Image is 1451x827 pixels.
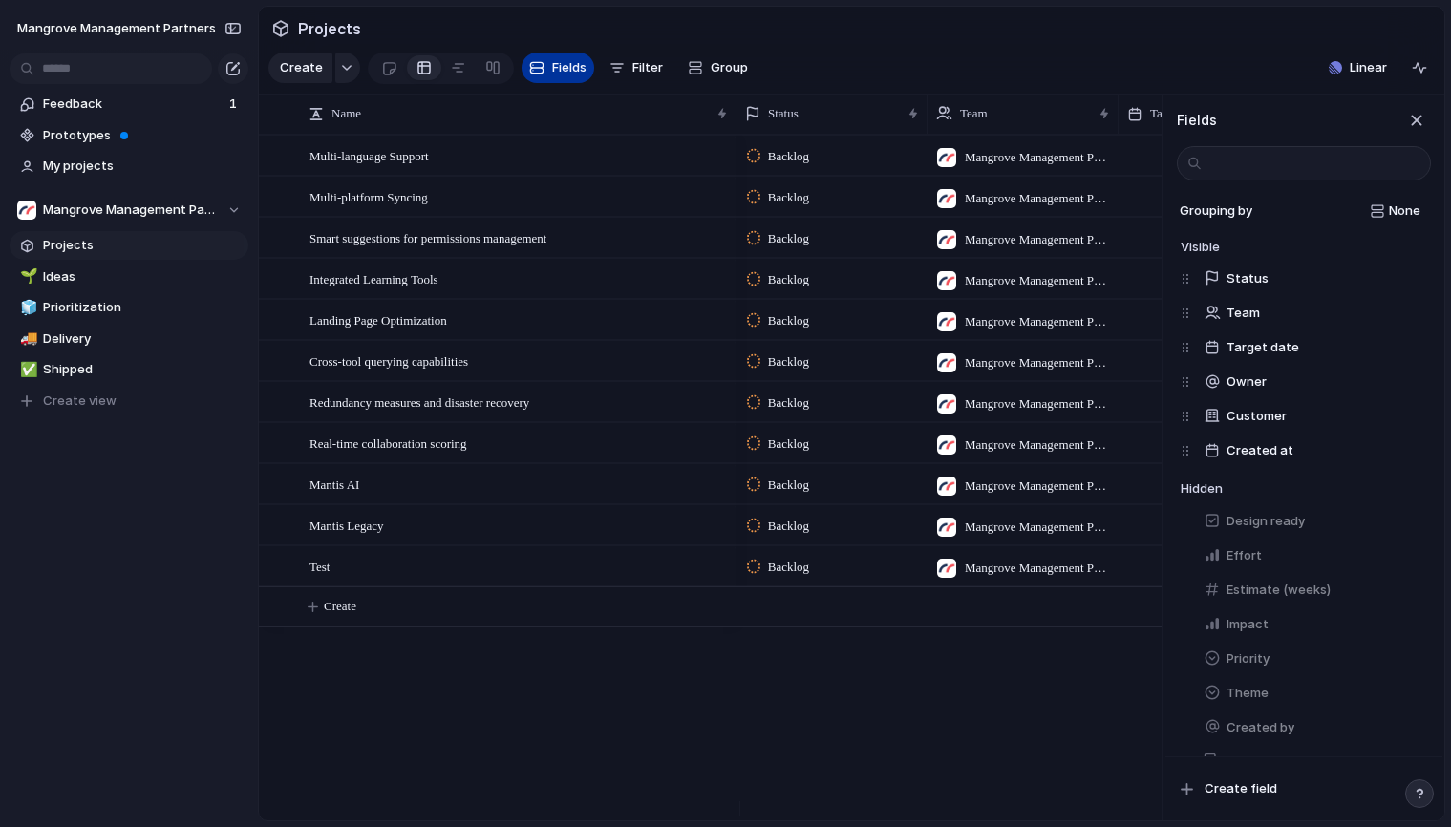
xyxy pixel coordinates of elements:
[1196,644,1431,674] button: Priority
[768,270,809,289] span: Backlog
[294,11,365,46] span: Projects
[1196,609,1431,640] button: Impact
[17,19,216,38] span: Mangrove Management Partners
[10,152,248,180] a: My projects
[1227,615,1269,634] span: Impact
[20,297,33,319] div: 🧊
[768,104,799,123] span: Status
[1173,196,1431,226] button: Grouping byNone
[43,392,117,411] span: Create view
[1389,201,1420,221] span: None
[324,597,356,616] span: Create
[1196,367,1431,397] button: Owner
[20,328,33,350] div: 🚚
[552,58,587,77] span: Fields
[309,391,529,413] span: Redundancy measures and disaster recovery
[1350,58,1387,77] span: Linear
[43,298,242,317] span: Prioritization
[10,325,248,353] a: 🚚Delivery
[309,350,468,371] span: Cross-tool querying capabilities
[10,355,248,384] a: ✅Shipped
[17,298,36,317] button: 🧊
[632,58,663,77] span: Filter
[678,53,758,83] button: Group
[229,95,241,114] span: 1
[768,393,809,413] span: Backlog
[965,271,1110,290] span: Mangrove Management Partners
[1150,104,1206,123] span: Target date
[768,188,809,207] span: Backlog
[268,53,332,83] button: Create
[20,359,33,381] div: ✅
[17,267,36,286] button: 🌱
[1181,330,1431,365] div: Target date
[280,58,323,77] span: Create
[602,53,671,83] button: Filter
[1227,512,1305,531] span: Design ready
[1205,779,1277,798] span: Create field
[965,559,1110,578] span: Mangrove Management Partners
[960,104,988,123] span: Team
[1196,541,1431,571] button: Effort
[1181,262,1431,296] div: Status
[1171,773,1437,805] button: Create field
[43,360,242,379] span: Shipped
[309,185,428,207] span: Multi-platform Syncing
[278,587,1191,626] button: Create
[1177,110,1217,130] h3: Fields
[965,435,1110,455] span: Mangrove Management Partners
[965,353,1110,372] span: Mangrove Management Partners
[1196,575,1431,605] button: Estimate (weeks)
[1196,401,1431,432] button: Customer
[43,157,242,176] span: My projects
[10,90,248,118] a: Feedback1
[1321,53,1395,82] button: Linear
[965,148,1110,167] span: Mangrove Management Partners
[43,201,218,220] span: Mangrove Management Partners
[768,352,809,371] span: Backlog
[43,126,242,145] span: Prototypes
[1227,407,1287,426] span: Customer
[1196,435,1431,466] button: Created at
[309,267,438,289] span: Integrated Learning Tools
[965,312,1110,331] span: Mangrove Management Partners
[331,104,361,123] span: Name
[768,558,809,577] span: Backlog
[309,308,447,330] span: Landing Page Optimization
[309,473,359,495] span: Mantis AI
[711,58,748,77] span: Group
[10,263,248,291] a: 🌱Ideas
[1227,441,1293,460] span: Created at
[965,518,1110,537] span: Mangrove Management Partners
[1227,581,1331,600] span: Estimate (weeks)
[10,196,248,224] button: Mangrove Management Partners
[1176,201,1252,221] span: Grouping by
[1181,365,1431,399] div: Owner
[1181,434,1431,468] div: Created at
[1196,678,1431,709] button: Theme
[965,477,1110,496] span: Mangrove Management Partners
[10,121,248,150] a: Prototypes
[1196,332,1431,363] button: Target date
[768,147,809,166] span: Backlog
[43,267,242,286] span: Ideas
[965,394,1110,413] span: Mangrove Management Partners
[965,230,1110,249] span: Mangrove Management Partners
[1227,718,1294,737] span: Created by
[768,229,809,248] span: Backlog
[17,360,36,379] button: ✅
[522,53,594,83] button: Fields
[10,293,248,322] a: 🧊Prioritization
[965,189,1110,208] span: Mangrove Management Partners
[9,13,249,44] button: Mangrove Management Partners
[309,514,384,536] span: Mantis Legacy
[1227,546,1262,565] span: Effort
[43,95,224,114] span: Feedback
[1196,264,1431,294] button: Status
[768,311,809,330] span: Backlog
[768,435,809,454] span: Backlog
[43,329,242,349] span: Delivery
